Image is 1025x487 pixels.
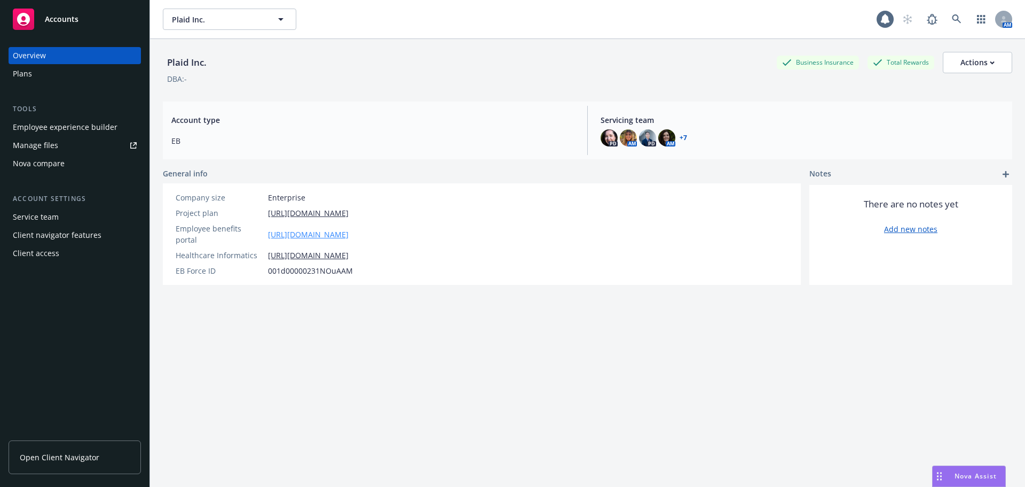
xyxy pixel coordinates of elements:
[9,227,141,244] a: Client navigator features
[20,452,99,463] span: Open Client Navigator
[639,129,656,146] img: photo
[864,198,958,211] span: There are no notes yet
[601,114,1004,126] span: Servicing team
[45,15,78,24] span: Accounts
[163,56,211,69] div: Plaid Inc.
[897,9,918,30] a: Start snowing
[9,245,141,262] a: Client access
[13,245,59,262] div: Client access
[163,9,296,30] button: Plaid Inc.
[809,168,831,181] span: Notes
[9,119,141,136] a: Employee experience builder
[13,208,59,226] div: Service team
[176,265,264,276] div: EB Force ID
[620,129,637,146] img: photo
[13,47,46,64] div: Overview
[9,4,141,34] a: Accounts
[601,129,618,146] img: photo
[176,207,264,219] div: Project plan
[176,192,264,203] div: Company size
[884,223,937,235] a: Add new notes
[999,168,1012,181] a: add
[13,65,32,82] div: Plans
[9,137,141,154] a: Manage files
[921,9,943,30] a: Report a Bug
[9,65,141,82] a: Plans
[163,168,208,179] span: General info
[268,250,349,261] a: [URL][DOMAIN_NAME]
[960,52,995,73] div: Actions
[932,466,1006,487] button: Nova Assist
[171,114,574,126] span: Account type
[868,56,934,69] div: Total Rewards
[943,52,1012,73] button: Actions
[268,265,353,276] span: 001d00000231NOuAAM
[946,9,967,30] a: Search
[13,155,65,172] div: Nova compare
[13,119,117,136] div: Employee experience builder
[971,9,992,30] a: Switch app
[9,155,141,172] a: Nova compare
[167,73,187,84] div: DBA: -
[955,471,997,481] span: Nova Assist
[9,104,141,114] div: Tools
[268,229,349,240] a: [URL][DOMAIN_NAME]
[176,223,264,245] div: Employee benefits portal
[268,192,305,203] span: Enterprise
[680,135,687,141] a: +7
[171,135,574,146] span: EB
[268,207,349,219] a: [URL][DOMAIN_NAME]
[658,129,675,146] img: photo
[13,137,58,154] div: Manage files
[172,14,264,25] span: Plaid Inc.
[176,250,264,261] div: Healthcare Informatics
[777,56,859,69] div: Business Insurance
[933,466,946,486] div: Drag to move
[9,194,141,204] div: Account settings
[9,208,141,226] a: Service team
[9,47,141,64] a: Overview
[13,227,101,244] div: Client navigator features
